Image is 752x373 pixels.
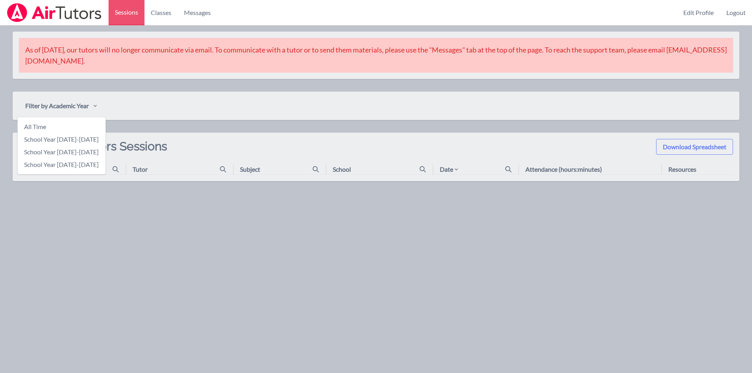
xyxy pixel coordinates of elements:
[133,165,148,174] div: Tutor
[18,146,105,158] a: School Year [DATE]-[DATE]
[525,165,602,174] div: Attendance (hours:minutes)
[333,165,351,174] div: School
[18,120,105,133] a: All Time
[440,165,459,174] div: Date
[184,8,211,17] span: Messages
[656,139,733,155] button: Download Spreadsheet
[17,117,106,174] div: Filter by Academic Year
[668,165,696,174] div: Resources
[6,3,102,22] img: Airtutors Logo
[19,98,103,114] button: Filter by Academic Year
[18,133,105,146] a: School Year [DATE]-[DATE]
[18,158,105,171] a: School Year [DATE]-[DATE]
[19,38,733,73] div: As of [DATE], our tutors will no longer communicate via email. To communicate with a tutor or to ...
[240,165,260,174] div: Subject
